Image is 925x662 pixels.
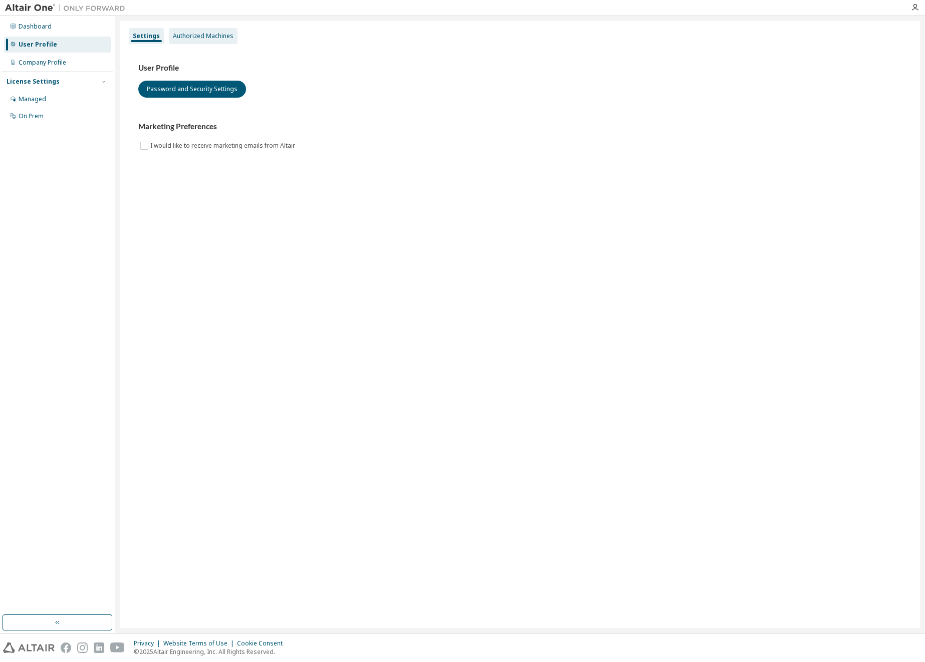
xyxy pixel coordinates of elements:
[173,32,234,40] div: Authorized Machines
[94,642,104,653] img: linkedin.svg
[19,23,52,31] div: Dashboard
[134,639,163,647] div: Privacy
[134,647,289,656] p: © 2025 Altair Engineering, Inc. All Rights Reserved.
[150,140,297,152] label: I would like to receive marketing emails from Altair
[19,95,46,103] div: Managed
[138,63,902,73] h3: User Profile
[61,642,71,653] img: facebook.svg
[110,642,125,653] img: youtube.svg
[19,59,66,67] div: Company Profile
[138,81,246,98] button: Password and Security Settings
[5,3,130,13] img: Altair One
[19,112,44,120] div: On Prem
[133,32,160,40] div: Settings
[138,122,902,132] h3: Marketing Preferences
[77,642,88,653] img: instagram.svg
[163,639,237,647] div: Website Terms of Use
[7,78,60,86] div: License Settings
[19,41,57,49] div: User Profile
[237,639,289,647] div: Cookie Consent
[3,642,55,653] img: altair_logo.svg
